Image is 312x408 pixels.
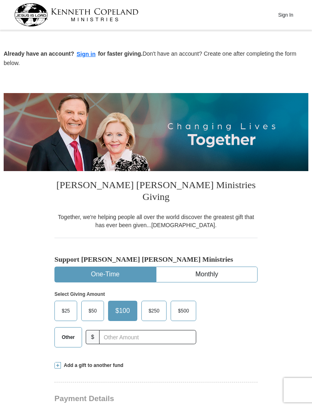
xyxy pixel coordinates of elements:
[54,171,258,213] h3: [PERSON_NAME] [PERSON_NAME] Ministries Giving
[174,305,193,317] span: $500
[54,394,262,404] h3: Payment Details
[54,255,258,264] h5: Support [PERSON_NAME] [PERSON_NAME] Ministries
[99,330,196,344] input: Other Amount
[74,50,98,59] button: Sign in
[61,362,123,369] span: Add a gift to another fund
[4,50,143,57] strong: Already have an account? for faster giving.
[86,330,100,344] span: $
[14,3,139,26] img: kcm-header-logo.svg
[145,305,164,317] span: $250
[156,267,257,282] button: Monthly
[55,267,156,282] button: One-Time
[273,9,298,21] button: Sign In
[58,331,79,343] span: Other
[4,50,308,67] p: Don't have an account? Create one after completing the form below.
[111,305,134,317] span: $100
[84,305,101,317] span: $50
[58,305,74,317] span: $25
[54,213,258,229] div: Together, we're helping people all over the world discover the greatest gift that has ever been g...
[54,291,105,297] strong: Select Giving Amount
